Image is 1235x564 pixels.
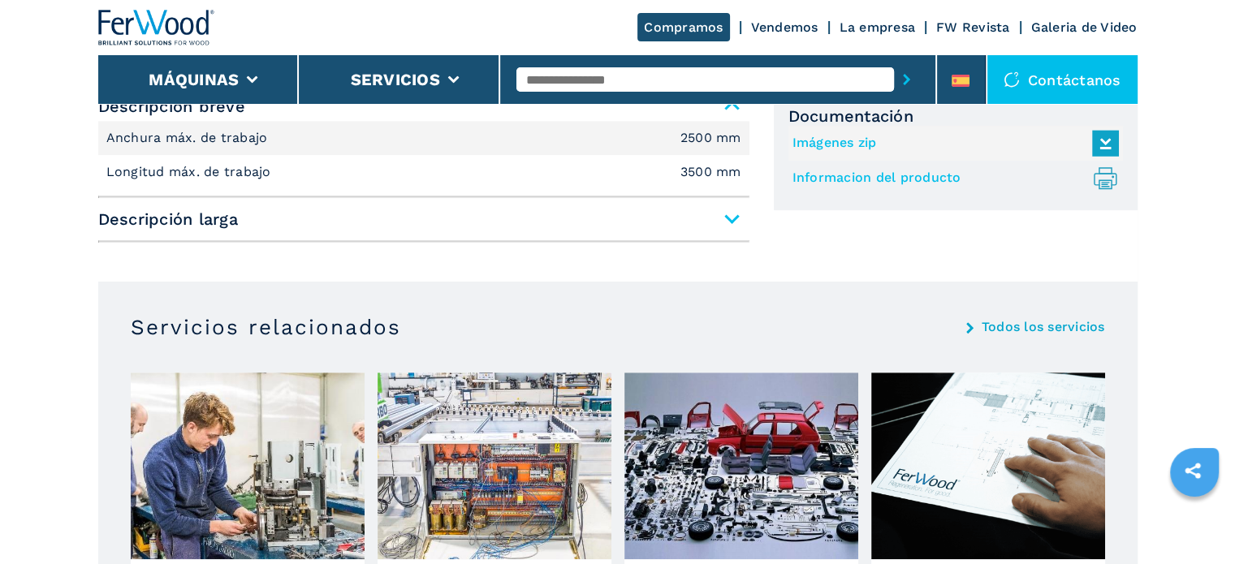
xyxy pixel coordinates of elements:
span: Descripción larga [98,205,749,234]
div: Contáctanos [987,55,1138,104]
span: Documentación [788,106,1123,126]
a: Informacion del producto [792,165,1111,192]
img: image [871,372,1105,559]
button: submit-button [894,61,919,98]
button: Máquinas [149,70,239,89]
span: Descripción breve [98,92,749,121]
a: Vendemos [751,19,818,35]
h3: Servicios relacionados [131,314,401,340]
img: Contáctanos [1004,71,1020,88]
a: Todos los servicios [982,321,1105,334]
em: 2500 mm [680,131,741,144]
a: FW Revista [936,19,1010,35]
a: La empresa [840,19,916,35]
a: Imágenes zip [792,130,1111,157]
img: image [624,372,858,559]
a: Compramos [637,13,729,41]
img: Ferwood [98,10,215,45]
img: image [131,372,365,559]
p: Anchura máx. de trabajo [106,129,272,147]
em: 3500 mm [680,166,741,179]
a: Galeria de Video [1031,19,1138,35]
iframe: Chat [1166,491,1223,552]
a: sharethis [1172,450,1213,491]
div: Descripción breve [98,121,749,190]
p: Longitud máx. de trabajo [106,163,275,181]
img: image [378,372,611,559]
button: Servicios [351,70,440,89]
